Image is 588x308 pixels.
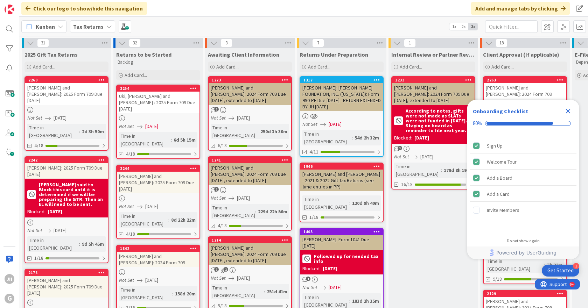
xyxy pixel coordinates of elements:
[264,288,265,295] span: :
[350,199,381,207] div: 120d 9h 40m
[303,229,383,234] div: 1405
[308,64,330,70] span: Add Card...
[420,153,433,160] span: [DATE]
[54,114,66,122] span: [DATE]
[473,120,574,127] div: Checklist progress: 80%
[300,170,383,191] div: [PERSON_NAME] and [PERSON_NAME] - 2021 & 2022 Gift Tax Returns (see time entries in PP)
[323,265,337,272] div: [DATE]
[573,263,579,269] div: 1
[34,142,43,149] span: 4/18
[25,77,108,105] div: 2260[PERSON_NAME] and [PERSON_NAME]: 2025 Form 709 Due [DATE]
[459,23,468,30] span: 2x
[224,267,228,272] span: 1
[27,124,79,139] div: Time in [GEOGRAPHIC_DATA]
[349,199,350,207] span: :
[120,86,199,91] div: 2254
[258,128,259,135] span: :
[302,121,317,127] i: Not Set
[309,148,318,156] span: 4/11
[25,163,108,179] div: [PERSON_NAME]: 2025 Form 709 Due [DATE]
[467,246,579,259] div: Footer
[37,39,49,47] span: 31
[171,136,172,144] span: :
[487,174,512,182] div: Add a Board
[211,115,226,121] i: Not Set
[545,261,564,269] div: 7h 22m
[39,182,106,207] b: [PERSON_NAME] said to Block this card until it is determined if we will be preparing the GTR. The...
[80,240,106,248] div: 9d 5h 45m
[218,142,227,149] span: 6/18
[484,77,566,99] div: 2263[PERSON_NAME] and [PERSON_NAME]: 2024 Form 709
[300,51,368,58] span: Returns Under Preparation
[172,136,197,144] div: 6d 5h 15m
[145,123,158,130] span: [DATE]
[449,23,459,30] span: 1x
[470,138,576,153] div: Sign Up is complete.
[212,238,291,243] div: 1214
[300,229,383,235] div: 1405
[117,165,199,193] div: 2244[PERSON_NAME] and [PERSON_NAME]: 2025 Form 709 Due [DATE]
[54,227,66,234] span: [DATE]
[467,100,579,259] div: Checklist Container
[119,132,171,148] div: Time in [GEOGRAPHIC_DATA]
[209,237,291,243] div: 1214
[119,123,134,129] i: Not Set
[300,83,383,111] div: [PERSON_NAME]: [PERSON_NAME] FOUNDATION, INC. ([US_STATE]): Form 990-PF Due [DATE] - RETURN EXTEN...
[406,108,472,133] b: According to notes, gifts were not made as SLATs were not funded in [DATE]. Staying on board as r...
[487,291,566,296] div: 2129
[129,39,141,47] span: 32
[116,51,171,58] span: Returns to be Started
[300,235,383,250] div: [PERSON_NAME]: Form 1041 Due [DATE]
[169,216,197,224] div: 8d 22h 22m
[547,267,574,274] div: Get Started
[117,85,199,92] div: 2254
[172,290,173,298] span: :
[117,165,199,172] div: 2244
[303,164,383,169] div: 1946
[349,297,350,305] span: :
[468,23,478,30] span: 3x
[392,77,475,83] div: 1233
[27,208,45,215] div: Blocked:
[255,208,256,215] span: :
[33,64,55,70] span: Add Card...
[117,252,199,267] div: [PERSON_NAME] and [PERSON_NAME]: 2024 Form 709
[73,23,104,30] b: Tax Returns
[126,230,135,238] span: 4/18
[471,2,570,15] div: Add and manage tabs by clicking
[28,270,108,275] div: 2178
[214,187,219,192] span: 1
[209,83,291,105] div: [PERSON_NAME] and [PERSON_NAME]: 2024 Form 709 Due [DATE], extended to [DATE]
[300,77,383,83] div: 1317
[36,22,55,31] span: Kanban
[209,163,291,185] div: [PERSON_NAME] and [PERSON_NAME]: 2024 Form 709 Due [DATE], extended to [DATE]
[484,291,566,297] div: 2129
[211,124,258,139] div: Time in [GEOGRAPHIC_DATA]
[265,288,289,295] div: 251d 41m
[441,166,442,174] span: :
[496,249,556,257] span: Powered by UserGuiding
[24,51,78,58] span: 2025 Gift Tax Returns
[211,284,264,299] div: Time in [GEOGRAPHIC_DATA]
[27,115,42,121] i: Not Set
[470,202,576,218] div: Invite Members is incomplete.
[145,203,158,210] span: [DATE]
[442,166,472,174] div: 179d 8h 19m
[487,78,566,83] div: 2263
[473,107,528,115] div: Onboarding Checklist
[79,128,80,135] span: :
[208,51,279,58] span: Awaiting Client Information
[125,72,147,78] span: Add Card...
[119,277,134,283] i: Not Set
[542,265,579,277] div: Open Get Started checklist, remaining modules: 1
[237,194,250,202] span: [DATE]
[25,157,108,163] div: 2242
[25,270,108,276] div: 2178
[209,237,291,265] div: 1214[PERSON_NAME] and [PERSON_NAME]: 2024 Form 709 Due [DATE], extended to [DATE]
[329,284,342,291] span: [DATE]
[300,163,383,191] div: 1946[PERSON_NAME] and [PERSON_NAME] - 2021 & 2022 Gift Tax Returns (see time entries in PP)
[309,214,318,221] span: 1/18
[306,277,310,281] span: 1
[394,153,409,160] i: Not Set
[173,290,197,298] div: 158d 20m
